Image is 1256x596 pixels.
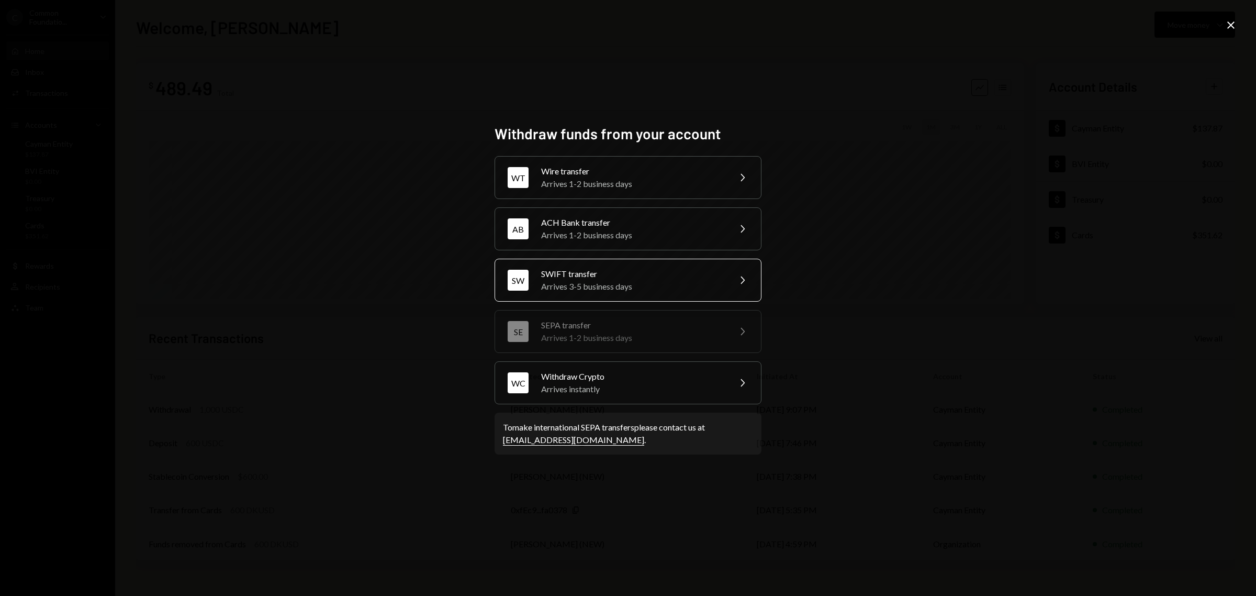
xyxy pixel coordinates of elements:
div: Arrives 3-5 business days [541,280,723,293]
div: Arrives 1-2 business days [541,178,723,190]
div: Arrives 1-2 business days [541,229,723,241]
button: WTWire transferArrives 1-2 business days [495,156,761,199]
button: SESEPA transferArrives 1-2 business days [495,310,761,353]
a: [EMAIL_ADDRESS][DOMAIN_NAME] [503,435,644,446]
div: SE [508,321,529,342]
div: WT [508,167,529,188]
div: To make international SEPA transfers please contact us at . [503,421,753,446]
div: SEPA transfer [541,319,723,332]
div: Arrives 1-2 business days [541,332,723,344]
div: WC [508,372,529,393]
button: SWSWIFT transferArrives 3-5 business days [495,259,761,302]
div: SWIFT transfer [541,268,723,280]
button: WCWithdraw CryptoArrives instantly [495,361,761,404]
div: AB [508,218,529,239]
div: Withdraw Crypto [541,370,723,383]
button: ABACH Bank transferArrives 1-2 business days [495,207,761,250]
div: Arrives instantly [541,383,723,395]
div: ACH Bank transfer [541,216,723,229]
div: SW [508,270,529,291]
div: Wire transfer [541,165,723,178]
h2: Withdraw funds from your account [495,124,761,144]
